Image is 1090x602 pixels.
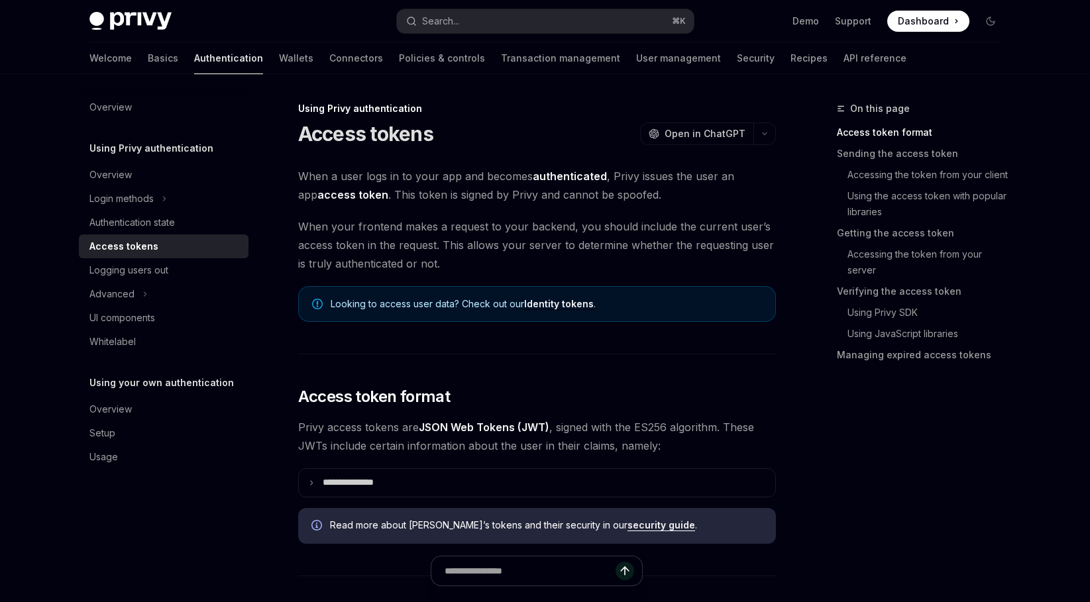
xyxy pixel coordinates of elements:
[312,299,323,309] svg: Note
[397,9,694,33] button: Search...⌘K
[89,42,132,74] a: Welcome
[399,42,485,74] a: Policies & controls
[298,122,433,146] h1: Access tokens
[279,42,313,74] a: Wallets
[89,99,132,115] div: Overview
[79,95,248,119] a: Overview
[148,42,178,74] a: Basics
[89,140,213,156] h5: Using Privy authentication
[850,101,910,117] span: On this page
[298,102,776,115] div: Using Privy authentication
[501,42,620,74] a: Transaction management
[837,223,1012,244] a: Getting the access token
[887,11,969,32] a: Dashboard
[317,188,388,201] strong: access token
[89,449,118,465] div: Usage
[835,15,871,28] a: Support
[672,16,686,26] span: ⌘ K
[89,334,136,350] div: Whitelabel
[79,421,248,445] a: Setup
[89,262,168,278] div: Logging users out
[847,164,1012,185] a: Accessing the token from your client
[627,519,695,531] a: security guide
[89,167,132,183] div: Overview
[79,306,248,330] a: UI components
[640,123,753,145] button: Open in ChatGPT
[79,330,248,354] a: Whitelabel
[89,401,132,417] div: Overview
[898,15,949,28] span: Dashboard
[89,12,172,30] img: dark logo
[329,42,383,74] a: Connectors
[89,375,234,391] h5: Using your own authentication
[298,217,776,273] span: When your frontend makes a request to your backend, you should include the current user’s access ...
[847,323,1012,344] a: Using JavaScript libraries
[89,286,135,302] div: Advanced
[533,170,607,183] strong: authenticated
[89,238,158,254] div: Access tokens
[79,211,248,234] a: Authentication state
[298,167,776,204] span: When a user logs in to your app and becomes , Privy issues the user an app . This token is signed...
[847,185,1012,223] a: Using the access token with popular libraries
[524,298,594,310] a: Identity tokens
[298,386,451,407] span: Access token format
[837,281,1012,302] a: Verifying the access token
[616,562,634,580] button: Send message
[330,519,763,532] span: Read more about [PERSON_NAME]’s tokens and their security in our .
[419,421,549,434] a: JSON Web Tokens (JWT)
[79,258,248,282] a: Logging users out
[89,425,115,441] div: Setup
[79,397,248,421] a: Overview
[79,163,248,187] a: Overview
[980,11,1001,32] button: Toggle dark mode
[422,13,459,29] div: Search...
[837,344,1012,366] a: Managing expired access tokens
[847,244,1012,281] a: Accessing the token from your server
[636,42,721,74] a: User management
[837,143,1012,164] a: Sending the access token
[792,15,819,28] a: Demo
[79,445,248,469] a: Usage
[847,302,1012,323] a: Using Privy SDK
[79,234,248,258] a: Access tokens
[837,122,1012,143] a: Access token format
[89,191,154,207] div: Login methods
[89,215,175,230] div: Authentication state
[790,42,828,74] a: Recipes
[311,520,325,533] svg: Info
[89,310,155,326] div: UI components
[194,42,263,74] a: Authentication
[844,42,906,74] a: API reference
[331,297,762,311] span: Looking to access user data? Check out our .
[665,127,745,140] span: Open in ChatGPT
[737,42,775,74] a: Security
[298,418,776,455] span: Privy access tokens are , signed with the ES256 algorithm. These JWTs include certain information...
